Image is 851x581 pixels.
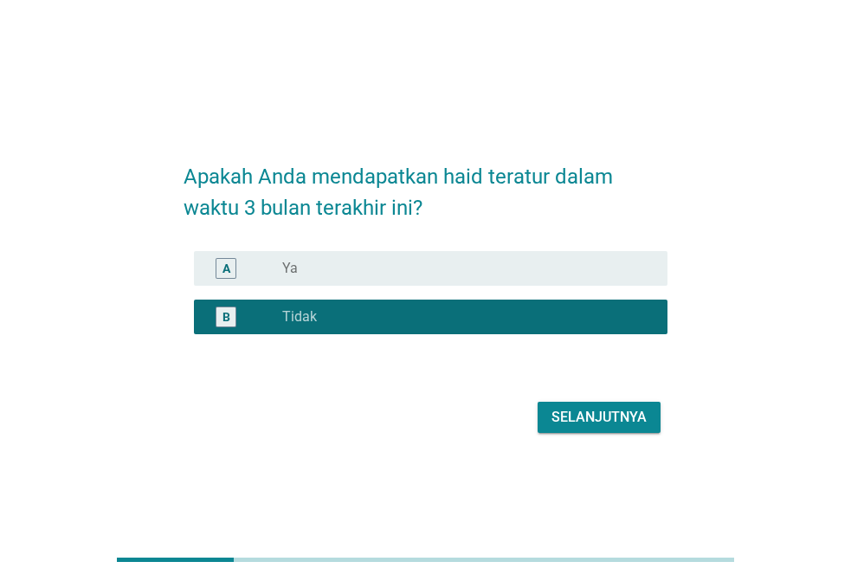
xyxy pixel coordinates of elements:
[222,307,230,326] div: B
[538,402,661,433] button: Selanjutnya
[551,407,647,428] div: Selanjutnya
[282,308,317,326] label: Tidak
[282,260,298,277] label: Ya
[222,259,230,277] div: A
[184,144,667,223] h2: Apakah Anda mendapatkan haid teratur dalam waktu 3 bulan terakhir ini?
